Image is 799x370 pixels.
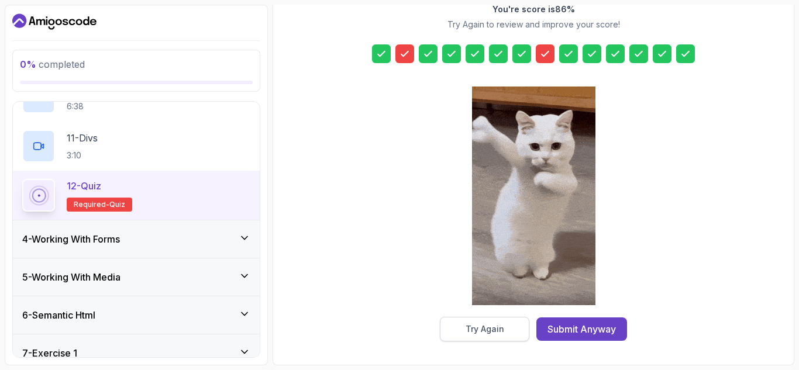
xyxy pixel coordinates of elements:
button: 11-Divs3:10 [22,130,250,162]
h3: 6 - Semantic Html [22,308,95,322]
div: Submit Anyway [547,322,616,336]
h3: 4 - Working With Forms [22,232,120,246]
span: quiz [109,200,125,209]
button: 6-Semantic Html [13,296,260,334]
p: 6:38 [67,101,174,112]
p: 11 - Divs [67,131,98,145]
button: Submit Anyway [536,317,627,341]
img: cool-cat [472,87,595,305]
button: 5-Working With Media [13,258,260,296]
button: 4-Working With Forms [13,220,260,258]
span: 0 % [20,58,36,70]
h3: 5 - Working With Media [22,270,120,284]
div: Try Again [466,323,504,335]
p: Try Again to review and improve your score! [447,19,620,30]
p: 12 - Quiz [67,179,101,193]
button: 12-QuizRequired-quiz [22,179,250,212]
p: 3:10 [67,150,98,161]
span: completed [20,58,85,70]
span: Required- [74,200,109,209]
a: Dashboard [12,12,97,31]
h3: 7 - Exercise 1 [22,346,77,360]
h2: You're score is 86 % [493,4,575,15]
button: Try Again [440,317,529,341]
